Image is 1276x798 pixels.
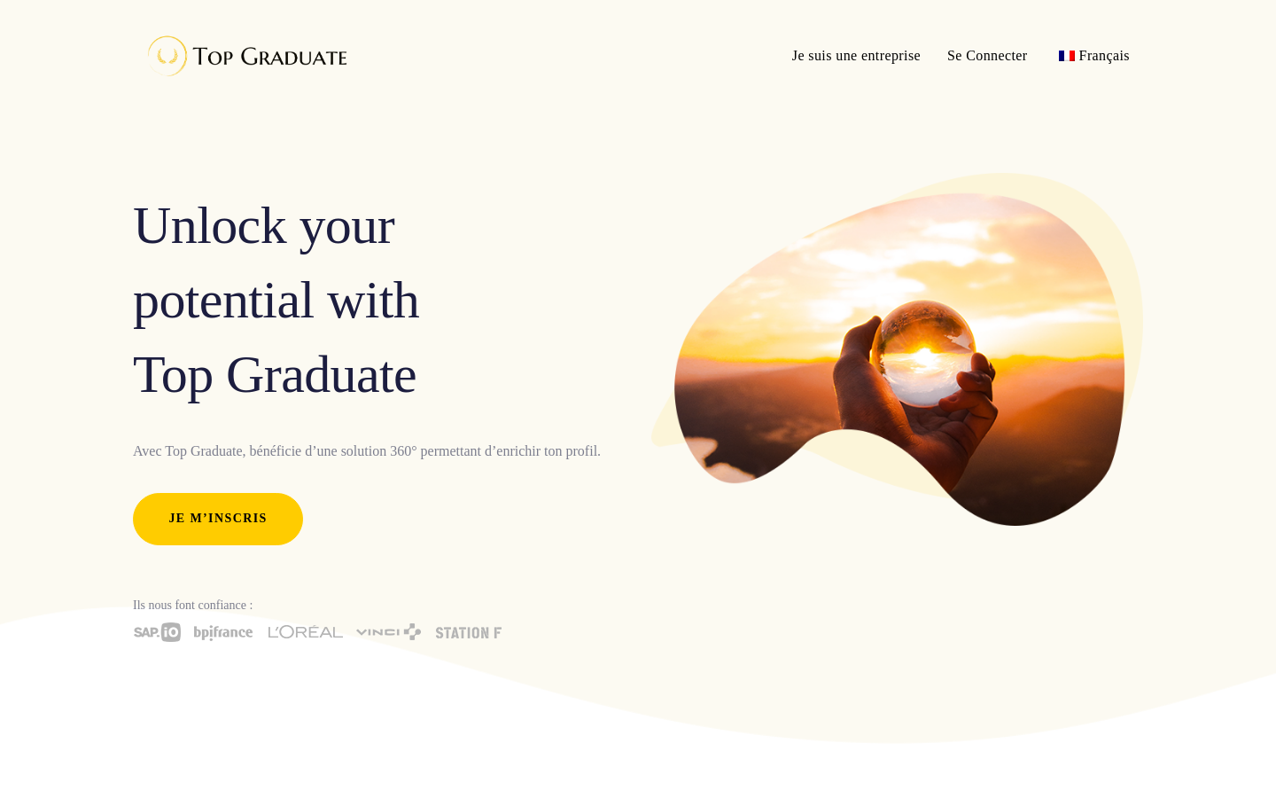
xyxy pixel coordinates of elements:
[1079,48,1130,63] span: Français
[792,48,921,63] span: Je suis une entreprise
[168,507,267,530] span: Je m’inscris
[947,48,1028,63] span: Se Connecter
[133,27,354,84] img: Top Graduate
[133,438,625,465] p: Avec Top Graduate, bénéficie d’une solution 360° permettant d’enrichir ton profil.
[133,188,419,411] span: Unlock your potential with Top Graduate
[1059,51,1075,61] img: Français
[133,594,625,617] p: Ils nous font confiance :
[133,493,303,545] a: Je m’inscris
